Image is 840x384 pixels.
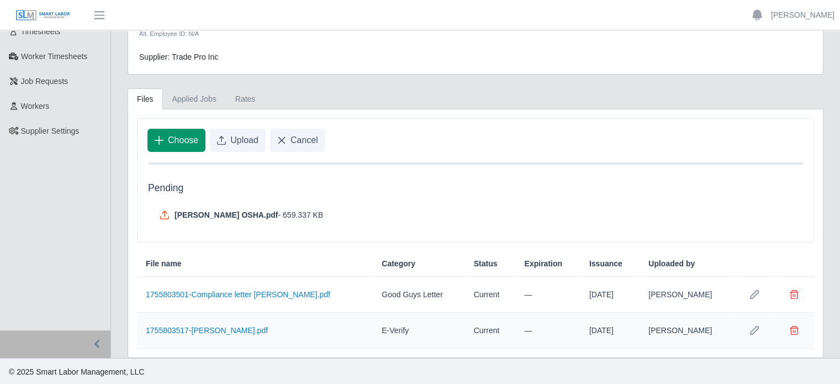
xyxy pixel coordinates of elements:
[175,209,278,220] span: [PERSON_NAME] OSHA.pdf
[21,77,68,86] span: Job Requests
[743,319,765,341] button: Row Edit
[147,129,205,152] button: Choose
[640,313,735,349] td: [PERSON_NAME]
[210,129,266,152] button: Upload
[128,88,163,110] a: Files
[278,209,323,220] span: - 659.337 KB
[474,258,498,270] span: Status
[515,277,580,313] td: —
[230,134,258,147] span: Upload
[9,367,144,376] span: © 2025 Smart Labor Management, LLC
[382,258,415,270] span: Category
[139,52,218,61] span: Supplier: Trade Pro Inc
[146,290,330,299] a: 1755803501-Compliance letter [PERSON_NAME].pdf
[589,258,622,270] span: Issuance
[524,258,562,270] span: Expiration
[168,134,198,147] span: Choose
[640,277,735,313] td: [PERSON_NAME]
[146,326,268,335] a: 1755803517-[PERSON_NAME].pdf
[139,29,525,39] div: Alt. Employee ID: N/A
[580,277,640,313] td: [DATE]
[743,283,765,306] button: Row Edit
[21,27,61,36] span: Timesheets
[465,277,516,313] td: Current
[148,182,803,194] h5: Pending
[21,102,50,111] span: Workers
[373,313,464,349] td: E-Verify
[465,313,516,349] td: Current
[21,127,80,135] span: Supplier Settings
[515,313,580,349] td: —
[373,277,464,313] td: Good Guys Letter
[163,88,226,110] a: Applied Jobs
[648,258,695,270] span: Uploaded by
[270,129,325,152] button: Cancel
[771,9,834,21] a: [PERSON_NAME]
[290,134,318,147] span: Cancel
[146,258,182,270] span: File name
[21,52,87,61] span: Worker Timesheets
[15,9,71,22] img: SLM Logo
[580,313,640,349] td: [DATE]
[226,88,265,110] a: Rates
[783,319,805,341] button: Delete file
[783,283,805,306] button: Delete file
